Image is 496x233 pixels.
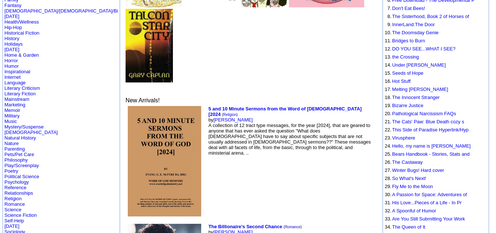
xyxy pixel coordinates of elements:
a: Hello, my name is [PERSON_NAME] [392,143,471,149]
a: Holidays [4,41,23,47]
a: Virusphere [392,135,415,141]
a: Seeds sf Hope [392,70,423,76]
a: Memoir [4,107,20,113]
a: Fantasy [4,3,21,8]
a: Historical Fiction [4,30,39,36]
a: Literary Fiction [4,91,36,96]
font: 18. [385,95,391,100]
a: Nature [4,141,19,146]
a: Religion [4,196,22,201]
a: Romance [4,201,25,207]
a: The Sisterhood, Book 2 of Horses of [392,14,469,19]
font: 26. [385,159,391,165]
a: The Mirchant of Venous [183,2,240,8]
a: Winter Bugs! Hard cover [392,167,444,173]
a: Military [4,113,19,119]
font: 19. [385,103,391,108]
a: Religion [223,113,236,117]
a: This Side of Paradise Hyperlink/Hyp [392,127,468,133]
a: 5 and 10 Minute Sermons from the Word of [DEMOGRAPHIC_DATA] [2024 [209,106,362,117]
a: Bridges to Burn [392,38,425,43]
a: [DATE] [4,47,19,52]
a: Pets/Pet Care [4,152,34,157]
a: Hip-Hop [4,25,22,30]
font: 21. [385,119,391,124]
a: the Crossing [392,54,419,60]
a: Health/Wellness [4,19,39,25]
font: ( ) [222,113,238,117]
a: A Passion for Space: Adventures of [392,192,467,197]
a: Self-Help [4,218,24,223]
a: Bears Handbook - Stories, Stats and [392,151,470,157]
a: Under [PERSON_NAME] [392,62,446,68]
a: Fly Me to the Moon [392,184,433,189]
font: 9. [387,22,391,27]
a: Don't Eat Bees! [126,2,182,8]
a: Inspirational [4,69,30,74]
font: 15. [385,70,391,76]
a: Hot Stuff [392,78,410,84]
a: The Adventures of Dixie the Three-Legged Dog [289,2,364,8]
font: 31. [385,200,391,205]
a: Mystery/Suspense [4,124,44,130]
font: 27. [385,167,391,173]
font: 20. [385,111,391,116]
font: New Arrivals! [126,97,160,103]
font: ( ) [283,225,302,229]
font: 11. [385,38,391,43]
img: 51239.jpg [126,9,173,82]
img: 80797.jpg [128,106,201,216]
a: The Queen of It [392,224,425,230]
a: Language [4,80,26,85]
font: 32. [385,208,391,213]
a: [DEMOGRAPHIC_DATA]/[DEMOGRAPHIC_DATA]/Bi [4,8,118,14]
font: 22. [385,127,391,133]
font: 17. [385,87,391,92]
a: Philosophy [4,157,28,163]
a: Poetry [4,168,18,174]
a: Literary Criticism [4,85,40,91]
a: So What's Next! [392,176,426,181]
a: The Castaway [392,159,423,165]
a: Reference [4,185,26,190]
a: The Doomsday Genie [392,30,438,35]
font: 25. [385,151,391,157]
font: 30. [385,192,391,197]
font: 12. [385,46,391,52]
a: His Love...Pieces of a Life - In Pr [392,200,461,205]
a: Internet [4,74,21,80]
a: Home & Garden [4,52,39,58]
a: DO YOU SEE...WHAT I SEE? [392,46,456,52]
a: Relationships [4,190,33,196]
font: 10. [385,30,391,35]
a: [DEMOGRAPHIC_DATA] [4,130,58,135]
font: 23. [385,135,391,141]
a: Pathological Narcissism FAQs [392,111,456,116]
a: Humor [4,63,19,69]
a: Play/Screenplay [4,163,39,168]
a: Natural History [4,135,36,141]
